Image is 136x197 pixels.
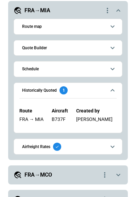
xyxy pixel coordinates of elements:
button: Historically Quoted1 [19,83,117,98]
div: quote-option-actions [101,171,109,179]
div: B737F [52,117,68,125]
p: Created by [76,108,113,114]
button: Schedule [19,61,117,77]
button: FRA→MCOquote-option-actions [14,171,122,179]
button: Route map [19,19,117,34]
h5: FRA→MCO [24,171,52,179]
button: Quote Builder [19,40,117,56]
button: FRA→MIAquote-option-actions [14,6,122,15]
h6: Schedule [22,67,39,71]
div: [PERSON_NAME] [76,117,113,125]
div: 1 [60,86,68,94]
div: Historically Quoted1 [19,103,117,130]
button: Airfreight Rates [19,139,117,154]
h6: Airfreight Rates [22,145,50,149]
p: Route [19,108,44,114]
p: Aircraft [52,108,68,114]
h5: FRA→MIA [24,7,50,14]
h6: Route map [22,24,42,29]
div: BHX → (positioning) → FRA → (live) → MIA → (positioning) → BHX [19,117,44,125]
h6: Quote Builder [22,46,47,50]
div: quote-option-actions [103,6,112,15]
h6: Historically Quoted [22,88,57,93]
